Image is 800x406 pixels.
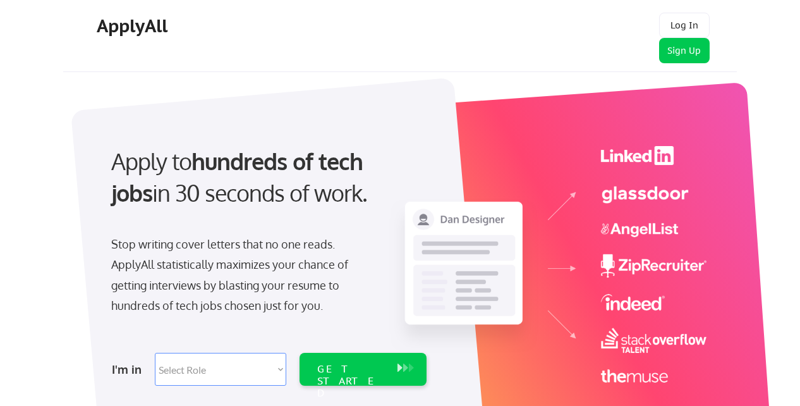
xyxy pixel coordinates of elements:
div: Apply to in 30 seconds of work. [111,145,421,209]
div: GET STARTED [317,363,385,400]
button: Sign Up [659,38,710,63]
div: Stop writing cover letters that no one reads. ApplyAll statistically maximizes your chance of get... [111,234,371,316]
strong: hundreds of tech jobs [111,147,368,207]
div: ApplyAll [97,15,171,37]
div: I'm in [112,359,147,379]
button: Log In [659,13,710,38]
